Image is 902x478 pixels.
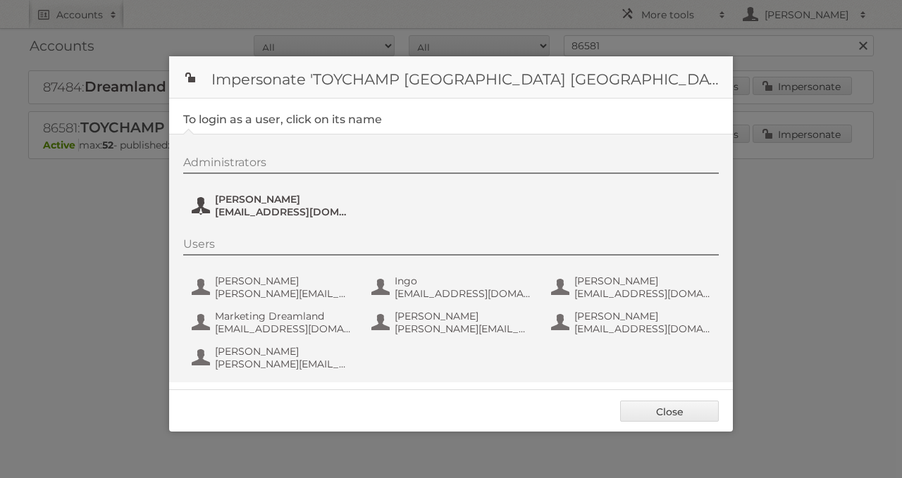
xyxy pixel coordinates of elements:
[370,308,536,337] button: [PERSON_NAME] [PERSON_NAME][EMAIL_ADDRESS][DOMAIN_NAME]
[215,310,352,322] span: Marketing Dreamland
[215,193,352,206] span: [PERSON_NAME]
[190,344,356,372] button: [PERSON_NAME] [PERSON_NAME][EMAIL_ADDRESS][DOMAIN_NAME]
[550,308,715,337] button: [PERSON_NAME] [EMAIL_ADDRESS][DOMAIN_NAME]
[574,275,711,287] span: [PERSON_NAME]
[550,273,715,301] button: [PERSON_NAME] [EMAIL_ADDRESS][DOMAIN_NAME]
[395,275,531,287] span: Ingo
[395,322,531,335] span: [PERSON_NAME][EMAIL_ADDRESS][DOMAIN_NAME]
[370,273,536,301] button: Ingo [EMAIL_ADDRESS][DOMAIN_NAME]
[190,308,356,337] button: Marketing Dreamland [EMAIL_ADDRESS][DOMAIN_NAME]
[183,156,719,174] div: Administrators
[574,322,711,335] span: [EMAIL_ADDRESS][DOMAIN_NAME]
[574,310,711,322] span: [PERSON_NAME]
[190,191,356,220] button: [PERSON_NAME] [EMAIL_ADDRESS][DOMAIN_NAME]
[190,273,356,301] button: [PERSON_NAME] [PERSON_NAME][EMAIL_ADDRESS][PERSON_NAME][DOMAIN_NAME]
[183,237,719,256] div: Users
[215,275,352,287] span: [PERSON_NAME]
[215,322,352,335] span: [EMAIL_ADDRESS][DOMAIN_NAME]
[215,358,352,370] span: [PERSON_NAME][EMAIL_ADDRESS][DOMAIN_NAME]
[215,287,352,300] span: [PERSON_NAME][EMAIL_ADDRESS][PERSON_NAME][DOMAIN_NAME]
[183,113,382,126] legend: To login as a user, click on its name
[395,287,531,300] span: [EMAIL_ADDRESS][DOMAIN_NAME]
[215,345,352,358] span: [PERSON_NAME]
[215,206,352,218] span: [EMAIL_ADDRESS][DOMAIN_NAME]
[574,287,711,300] span: [EMAIL_ADDRESS][DOMAIN_NAME]
[620,401,719,422] a: Close
[169,56,733,99] h1: Impersonate 'TOYCHAMP [GEOGRAPHIC_DATA] [GEOGRAPHIC_DATA]'
[395,310,531,322] span: [PERSON_NAME]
